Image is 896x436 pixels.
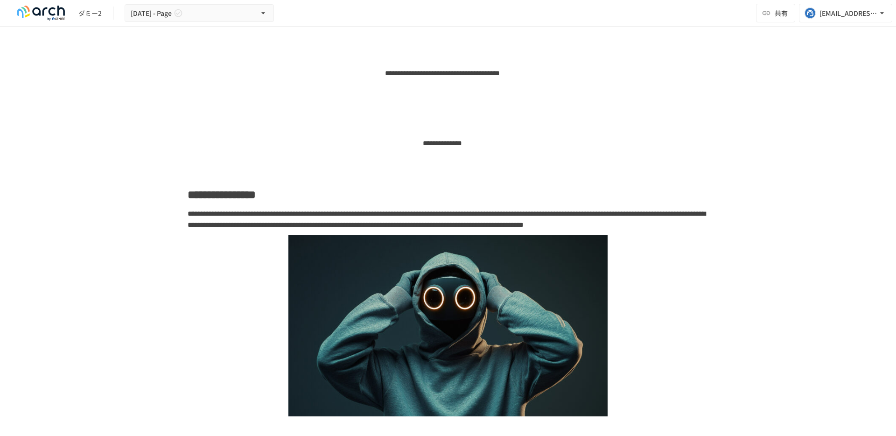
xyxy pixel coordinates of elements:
span: [DATE] - Page [131,7,172,19]
button: 共有 [756,4,795,22]
div: ダミー2 [78,8,102,18]
button: [DATE] - Page [125,4,274,22]
button: [EMAIL_ADDRESS][DOMAIN_NAME] [799,4,892,22]
span: 共有 [775,8,788,18]
img: logo-default@2x-9cf2c760.svg [11,6,71,21]
div: [EMAIL_ADDRESS][DOMAIN_NAME] [819,7,877,19]
img: yDYONjfzLWoTE6Ft0bK5cGtiZwQsJyNUBT88iFTnbvE [288,235,608,430]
